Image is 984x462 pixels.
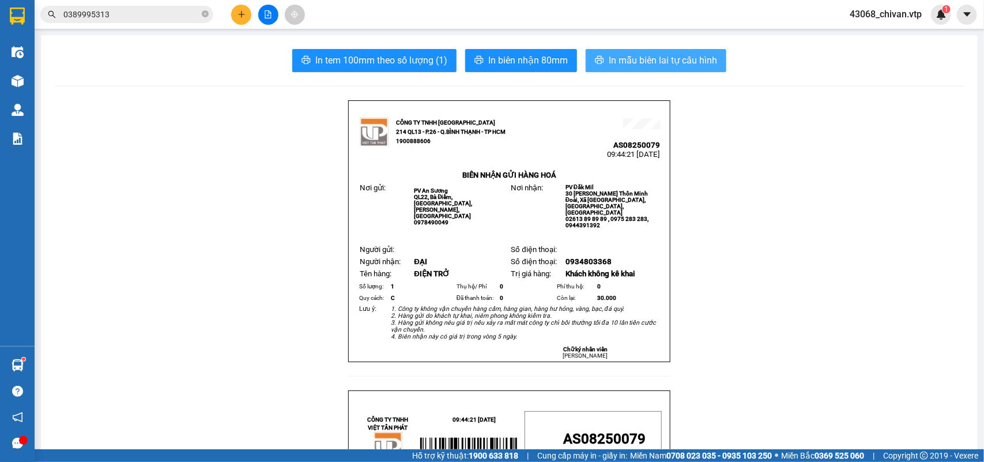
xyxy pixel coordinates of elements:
[357,281,389,292] td: Số lượng:
[202,9,209,20] span: close-circle
[469,451,518,460] strong: 1900 633 818
[48,10,56,18] span: search
[527,449,529,462] span: |
[563,352,608,359] span: [PERSON_NAME]
[360,183,386,192] span: Nơi gửi:
[360,269,391,278] span: Tên hàng:
[565,216,649,228] span: 02613 89 89 89 , 0975 283 283, 0944391392
[237,10,246,18] span: plus
[12,46,24,58] img: warehouse-icon
[666,451,772,460] strong: 0708 023 035 - 0935 103 250
[474,55,484,66] span: printer
[511,183,543,192] span: Nơi nhận:
[357,292,389,304] td: Quy cách:
[414,219,448,226] span: 0978490049
[291,10,299,18] span: aim
[920,452,928,460] span: copyright
[462,171,556,179] strong: BIÊN NHẬN GỬI HÀNG HOÁ
[315,53,447,67] span: In tem 100mm theo số lượng (1)
[614,141,661,149] span: AS08250079
[597,295,616,301] span: 30.000
[962,9,972,20] span: caret-down
[565,257,612,266] span: 0934803368
[555,292,595,304] td: Còn lại:
[396,119,506,144] strong: CÔNG TY TNHH [GEOGRAPHIC_DATA] 214 QL13 - P.26 - Q.BÌNH THẠNH - TP HCM 1900888606
[840,7,931,21] span: 43068_chivan.vtp
[414,194,472,219] span: QL22, Bà Điểm, [GEOGRAPHIC_DATA], [PERSON_NAME], [GEOGRAPHIC_DATA]
[455,281,498,292] td: Thụ hộ/ Phí
[873,449,874,462] span: |
[511,257,556,266] span: Số điện thoại:
[12,133,24,145] img: solution-icon
[511,269,551,278] span: Trị giá hàng:
[40,69,134,78] strong: BIÊN NHẬN GỬI HÀNG HOÁ
[30,18,93,62] strong: CÔNG TY TNHH [GEOGRAPHIC_DATA] 214 QL13 - P.26 - Q.BÌNH THẠNH - TP HCM 1900888606
[453,416,496,423] span: 09:44:21 [DATE]
[815,451,864,460] strong: 0369 525 060
[455,292,498,304] td: Đã thanh toán:
[12,26,27,55] img: logo
[555,281,595,292] td: Phí thu hộ:
[942,5,951,13] sup: 1
[374,432,402,461] img: logo
[360,257,401,266] span: Người nhận:
[597,283,601,290] span: 0
[10,7,25,25] img: logo-vxr
[957,5,977,25] button: caret-down
[391,283,394,290] span: 1
[412,449,518,462] span: Hỗ trợ kỹ thuật:
[775,453,778,458] span: ⚪️
[537,449,627,462] span: Cung cấp máy in - giấy in:
[264,10,272,18] span: file-add
[12,386,23,397] span: question-circle
[500,295,503,301] span: 0
[258,5,278,25] button: file-add
[465,49,577,72] button: printerIn biên nhận 80mm
[292,49,457,72] button: printerIn tem 100mm theo số lượng (1)
[500,283,503,290] span: 0
[88,80,107,97] span: Nơi nhận:
[359,305,376,313] span: Lưu ý:
[595,55,604,66] span: printer
[12,104,24,116] img: warehouse-icon
[565,184,594,190] span: PV Đắk Mil
[116,81,144,87] span: PV Đắk Mil
[511,245,556,254] span: Số điện thoại:
[12,80,24,97] span: Nơi gửi:
[12,75,24,87] img: warehouse-icon
[488,53,568,67] span: In biên nhận 80mm
[565,190,648,216] span: 30 [PERSON_NAME] Thôn Minh Đoài, Xã [GEOGRAPHIC_DATA], [GEOGRAPHIC_DATA], [GEOGRAPHIC_DATA]
[609,53,717,67] span: In mẫu biên lai tự cấu hình
[367,416,408,431] strong: CÔNG TY TNHH VIỆT TÂN PHÁT
[285,5,305,25] button: aim
[12,412,23,423] span: notification
[563,346,608,352] strong: Chữ ký nhân viên
[360,245,394,254] span: Người gửi:
[22,358,25,361] sup: 1
[781,449,864,462] span: Miền Bắc
[116,43,163,52] span: AS08250079
[202,10,209,17] span: close-circle
[414,187,448,194] span: PV An Sương
[391,305,657,340] em: 1. Công ty không vận chuyển hàng cấm, hàng gian, hàng hư hỏng, vàng, bạc, đá quý. 2. Hàng gửi do ...
[944,5,948,13] span: 1
[414,269,450,278] span: ĐIỆN TRỞ
[936,9,947,20] img: icon-new-feature
[12,359,24,371] img: warehouse-icon
[565,269,635,278] span: Khách không kê khai
[231,5,251,25] button: plus
[414,257,427,266] span: ĐẠI
[564,431,646,447] span: AS08250079
[391,295,395,301] span: C
[12,438,23,449] span: message
[608,150,661,159] span: 09:44:21 [DATE]
[301,55,311,66] span: printer
[110,52,163,61] span: 09:44:21 [DATE]
[630,449,772,462] span: Miền Nam
[63,8,199,21] input: Tìm tên, số ĐT hoặc mã đơn
[360,118,389,147] img: logo
[586,49,726,72] button: printerIn mẫu biên lai tự cấu hình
